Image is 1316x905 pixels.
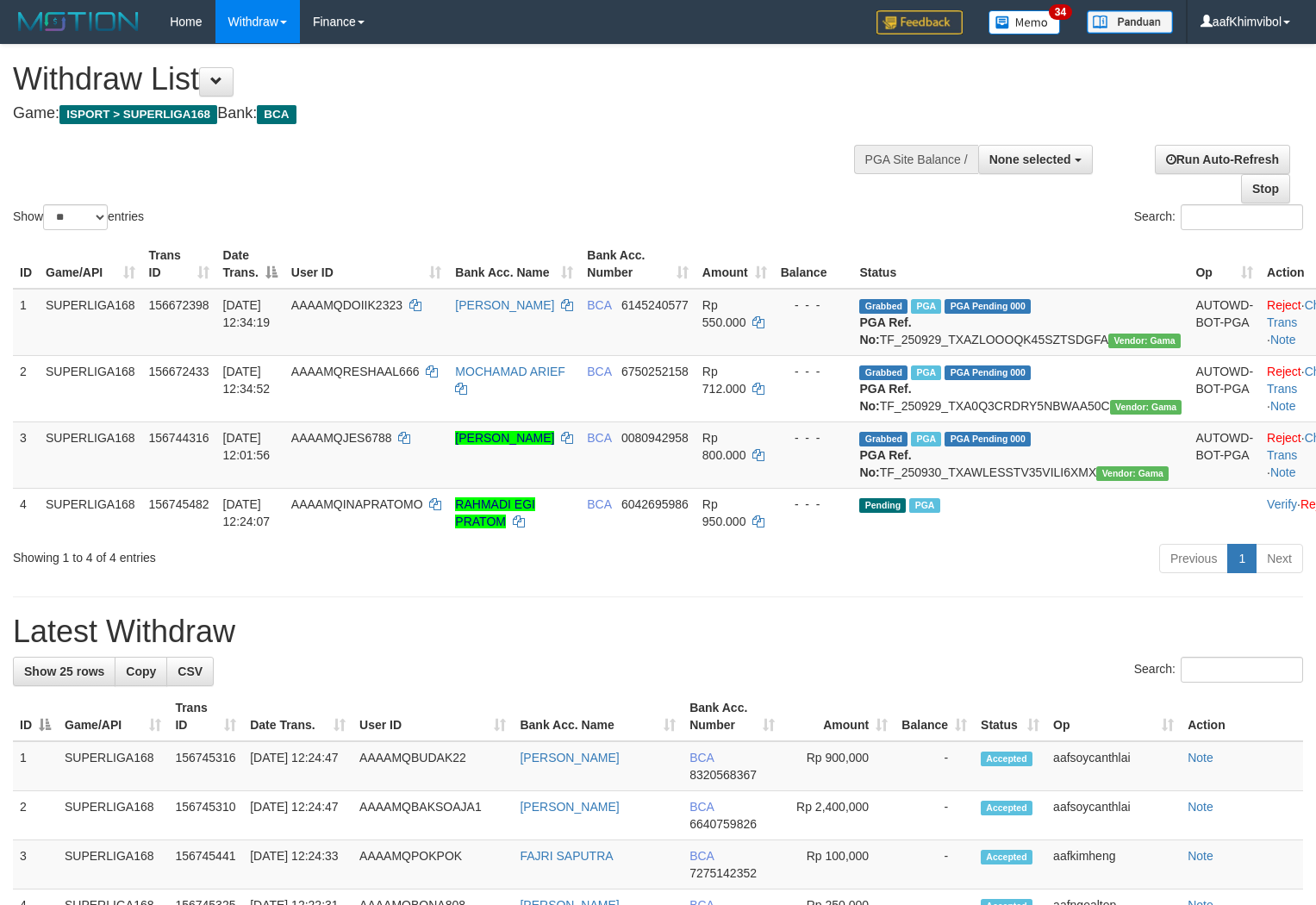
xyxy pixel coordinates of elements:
[243,840,352,889] td: [DATE] 12:24:33
[58,741,168,791] td: SUPERLIGA168
[352,692,513,741] th: User ID: activate to sort column ascending
[781,296,846,314] div: - - -
[587,298,611,312] span: BCA
[911,365,941,380] span: Marked by aafsoycanthlai
[1188,800,1213,814] a: Note
[58,692,168,741] th: Game/API: activate to sort column ascending
[859,432,907,446] span: Grabbed
[13,542,535,566] div: Showing 1 to 4 of 4 entries
[13,289,39,356] td: 1
[13,741,58,791] td: 1
[291,298,402,312] span: AAAAMQDOIIK2323
[859,498,906,513] span: Pending
[781,429,846,446] div: - - -
[1270,333,1296,346] a: Note
[1227,544,1257,573] a: 1
[895,840,974,889] td: -
[859,299,907,314] span: Grabbed
[580,240,695,289] th: Bank Acc. Number: activate to sort column ascending
[1096,466,1169,481] span: Vendor URL: https://trx31.1velocity.biz
[13,692,58,741] th: ID: activate to sort column descending
[520,751,619,765] a: [PERSON_NAME]
[689,768,757,782] span: Copy 8320568367 to clipboard
[1267,298,1301,312] a: Reject
[455,365,565,378] a: MOCHAMAD ARIEF
[1188,751,1213,765] a: Note
[1267,497,1297,511] a: Verify
[243,692,352,741] th: Date Trans.: activate to sort column ascending
[352,741,513,791] td: AAAAMQBUDAK22
[216,240,284,289] th: Date Trans.: activate to sort column descending
[13,421,39,488] td: 3
[852,289,1188,356] td: TF_250929_TXAZLOOOQK45SZTSDGFA
[115,657,167,686] a: Copy
[989,153,1071,166] span: None selected
[974,692,1046,741] th: Status: activate to sort column ascending
[243,741,352,791] td: [DATE] 12:24:47
[142,240,216,289] th: Trans ID: activate to sort column ascending
[621,298,689,312] span: Copy 6145240577 to clipboard
[911,299,941,314] span: Marked by aafsoycanthlai
[702,431,746,462] span: Rp 800.000
[1046,840,1181,889] td: aafkimheng
[291,431,392,445] span: AAAAMQJES6788
[1181,204,1303,230] input: Search:
[1046,791,1181,840] td: aafsoycanthlai
[587,365,611,378] span: BCA
[59,105,217,124] span: ISPORT > SUPERLIGA168
[1188,849,1213,863] a: Note
[1270,399,1296,413] a: Note
[39,355,142,421] td: SUPERLIGA168
[1046,692,1181,741] th: Op: activate to sort column ascending
[13,657,115,686] a: Show 25 rows
[24,665,104,678] span: Show 25 rows
[945,365,1031,380] span: PGA Pending
[1188,289,1260,356] td: AUTOWD-BOT-PGA
[621,365,689,378] span: Copy 6750252158 to clipboard
[1134,657,1303,683] label: Search:
[702,298,746,329] span: Rp 550.000
[149,298,209,312] span: 156672398
[520,849,613,863] a: FAJRI SAPUTRA
[168,692,243,741] th: Trans ID: activate to sort column ascending
[689,817,757,831] span: Copy 6640759826 to clipboard
[291,365,420,378] span: AAAAMQRESHAAL666
[683,692,782,741] th: Bank Acc. Number: activate to sort column ascending
[13,240,39,289] th: ID
[852,421,1188,488] td: TF_250930_TXAWLESSTV35VILI6XMX
[126,665,156,678] span: Copy
[1087,10,1173,34] img: panduan.png
[448,240,580,289] th: Bank Acc. Name: activate to sort column ascending
[1188,355,1260,421] td: AUTOWD-BOT-PGA
[895,741,974,791] td: -
[455,431,554,445] a: [PERSON_NAME]
[587,431,611,445] span: BCA
[513,692,683,741] th: Bank Acc. Name: activate to sort column ascending
[39,240,142,289] th: Game/API: activate to sort column ascending
[1159,544,1228,573] a: Previous
[911,432,941,446] span: Marked by aafsoycanthlai
[1181,657,1303,683] input: Search:
[774,240,853,289] th: Balance
[621,431,689,445] span: Copy 0080942958 to clipboard
[859,382,911,413] b: PGA Ref. No:
[909,498,939,513] span: Marked by aafsoycanthlai
[13,488,39,537] td: 4
[352,791,513,840] td: AAAAMQBAKSOAJA1
[13,204,144,230] label: Show entries
[621,497,689,511] span: Copy 6042695986 to clipboard
[455,298,554,312] a: [PERSON_NAME]
[243,791,352,840] td: [DATE] 12:24:47
[852,240,1188,289] th: Status
[1241,174,1290,203] a: Stop
[781,496,846,513] div: - - -
[695,240,774,289] th: Amount: activate to sort column ascending
[689,800,714,814] span: BCA
[168,791,243,840] td: 156745310
[781,363,846,380] div: - - -
[1134,204,1303,230] label: Search:
[876,10,963,34] img: Feedback.jpg
[13,62,860,97] h1: Withdraw List
[689,751,714,765] span: BCA
[166,657,214,686] a: CSV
